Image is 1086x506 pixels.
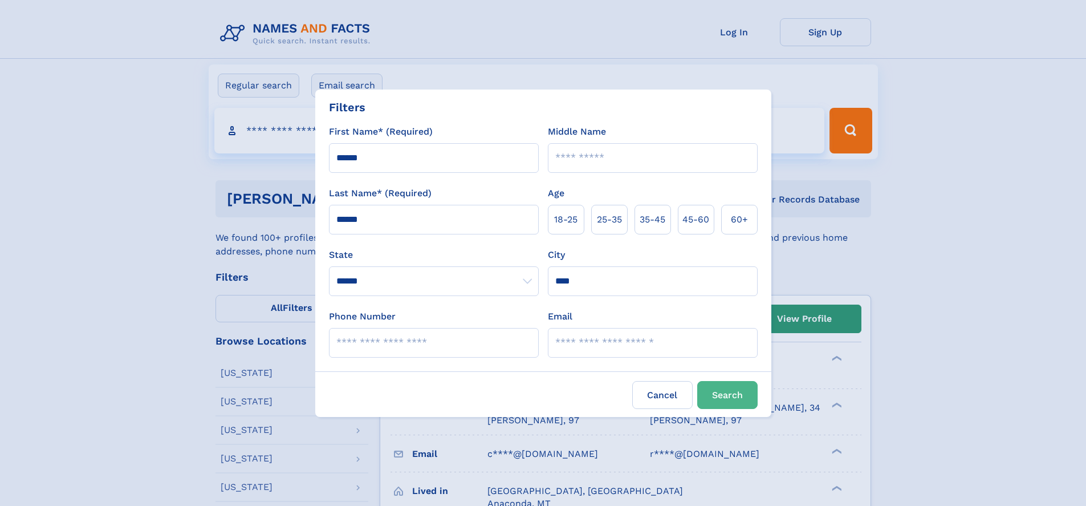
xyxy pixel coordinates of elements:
label: Middle Name [548,125,606,139]
label: Email [548,310,572,323]
label: Age [548,187,564,200]
span: 18‑25 [554,213,577,226]
span: 45‑60 [682,213,709,226]
label: Cancel [632,381,693,409]
span: 60+ [731,213,748,226]
span: 35‑45 [640,213,665,226]
label: First Name* (Required) [329,125,433,139]
label: State [329,248,539,262]
button: Search [697,381,758,409]
label: City [548,248,565,262]
label: Phone Number [329,310,396,323]
span: 25‑35 [597,213,622,226]
label: Last Name* (Required) [329,187,432,200]
div: Filters [329,99,365,116]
